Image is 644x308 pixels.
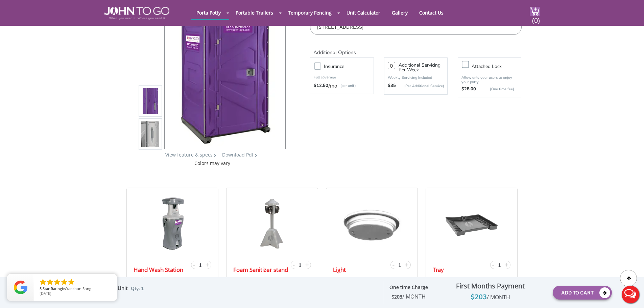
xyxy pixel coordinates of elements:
h3: Insurance [324,62,377,71]
a: Contact Us [414,6,449,19]
span: 5 [40,286,42,291]
p: (Per Additional Service) [396,84,444,89]
button: Add To Cart [553,286,612,300]
strong: $28.00 [461,86,476,93]
img: 17 [257,196,287,251]
span: 203 [394,293,426,300]
span: / MONTH [402,293,426,300]
img: chevron.png [255,154,257,157]
span: by [40,287,112,291]
img: 17 [154,196,190,251]
span: - [492,261,494,269]
div: $203 [433,292,548,303]
h2: Additional Options [310,42,521,56]
span: Yanchun Song [66,286,91,291]
p: (per unit) [337,82,356,89]
strong: $35 [388,82,396,89]
li:  [53,278,61,286]
input: 0 [388,62,395,69]
p: Full coverage [314,74,370,81]
span: + [305,261,309,269]
img: 17 [445,196,499,251]
span: - [193,261,195,269]
button: Live Chat [617,281,644,308]
p: Allow only your users to enjoy your potty. [461,75,518,84]
p: {One time fee} [479,86,514,93]
li:  [46,278,54,286]
span: + [206,261,209,269]
span: / MONTH [487,293,510,301]
img: right arrow icon [214,154,216,157]
span: - [293,261,295,269]
a: Unit Calculator [341,6,385,19]
li:  [67,278,75,286]
a: Porta Potty [191,6,226,19]
div: /mo [314,82,370,89]
img: Review Rating [14,281,27,294]
img: Product [141,54,160,214]
a: Hand Wash Station (with soap) [134,265,189,284]
p: Weekly Servicing Included [388,75,444,80]
a: Gallery [387,6,413,19]
img: 17 [333,196,410,251]
img: cart a [530,7,540,16]
span: - [392,261,395,269]
a: Download Pdf [222,151,254,158]
div: Colors may vary [139,160,286,167]
h3: Additional Servicing Per Week [399,63,444,72]
span: + [505,261,508,269]
h3: Attached lock [472,62,524,71]
span: [DATE] [40,291,51,296]
img: JOHN to go [104,7,169,20]
a: Foam Sanitizer stand [233,265,288,275]
a: View feature & specs [165,151,213,158]
span: (0) [532,10,540,25]
div: First Months Payment [433,280,548,292]
a: Temporary Fencing [283,6,337,19]
span: Qty: 1 [131,285,144,292]
span: Star Rating [43,286,62,291]
a: Light [333,265,346,275]
strong: One time Charge [389,284,428,290]
img: Product [141,21,160,181]
strong: $ [391,294,426,300]
strong: $12.50 [314,82,328,89]
span: + [405,261,408,269]
a: Portable Trailers [231,6,278,19]
li:  [60,278,68,286]
a: Tray [433,265,444,275]
input: Delivery Address [310,19,521,35]
li:  [39,278,47,286]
